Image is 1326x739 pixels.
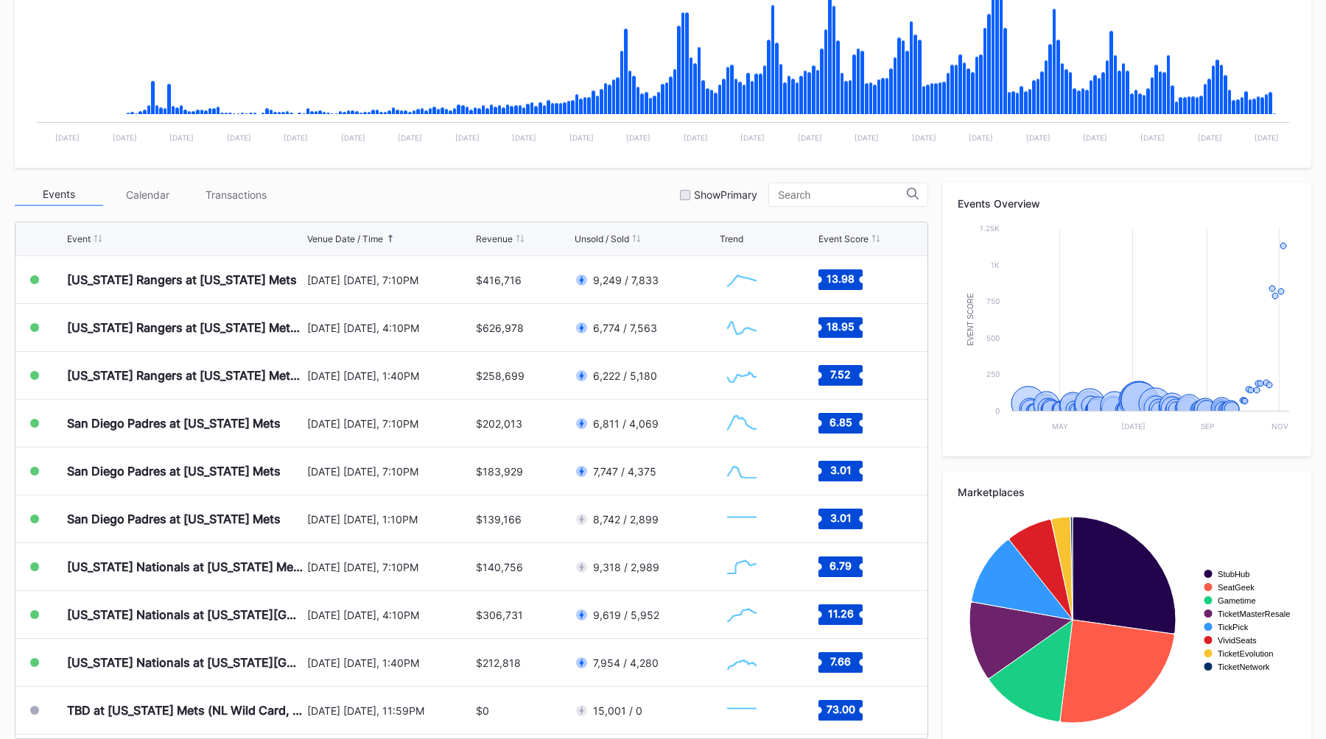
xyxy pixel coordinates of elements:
[575,233,629,244] div: Unsold / Sold
[476,233,513,244] div: Revenue
[67,272,297,287] div: [US_STATE] Rangers at [US_STATE] Mets
[958,221,1297,442] svg: Chart title
[593,513,659,526] div: 8,742 / 2,899
[67,607,304,622] div: [US_STATE] Nationals at [US_STATE][GEOGRAPHIC_DATA] (Long Sleeve T-Shirt Giveaway)
[307,657,473,669] div: [DATE] [DATE], 1:40PM
[827,272,855,285] text: 13.98
[593,274,659,286] div: 9,249 / 7,833
[169,133,194,142] text: [DATE]
[67,233,91,244] div: Event
[720,405,764,442] svg: Chart title
[626,133,650,142] text: [DATE]
[593,561,659,573] div: 9,318 / 2,989
[720,357,764,394] svg: Chart title
[720,309,764,346] svg: Chart title
[720,548,764,585] svg: Chart title
[1255,133,1279,142] text: [DATE]
[307,417,473,430] div: [DATE] [DATE], 7:10PM
[307,561,473,573] div: [DATE] [DATE], 7:10PM
[778,189,907,201] input: Search
[855,133,879,142] text: [DATE]
[720,233,743,244] div: Trend
[829,512,851,524] text: 3.01
[593,609,659,621] div: 9,619 / 5,952
[103,183,192,206] div: Calendar
[740,133,765,142] text: [DATE]
[967,293,975,346] text: Event Score
[827,320,855,333] text: 18.95
[307,322,473,334] div: [DATE] [DATE], 4:10PM
[818,233,869,244] div: Event Score
[307,609,473,621] div: [DATE] [DATE], 4:10PM
[67,464,281,478] div: San Diego Padres at [US_STATE] Mets
[476,322,524,334] div: $626,978
[1026,133,1050,142] text: [DATE]
[827,607,853,620] text: 11.26
[593,465,656,478] div: 7,747 / 4,375
[958,509,1297,730] svg: Chart title
[113,133,137,142] text: [DATE]
[512,133,536,142] text: [DATE]
[476,417,522,430] div: $202,013
[307,233,383,244] div: Venue Date / Time
[1218,623,1249,632] text: TickPick
[476,561,523,573] div: $140,756
[1121,422,1146,431] text: [DATE]
[980,224,1000,233] text: 1.25k
[307,465,473,478] div: [DATE] [DATE], 7:10PM
[720,692,764,729] svg: Chart title
[593,704,642,717] div: 15,001 / 0
[307,704,473,717] div: [DATE] [DATE], 11:59PM
[476,704,489,717] div: $0
[986,369,1000,378] text: 250
[593,417,659,430] div: 6,811 / 4,069
[476,274,522,286] div: $416,716
[67,368,304,383] div: [US_STATE] Rangers at [US_STATE] Mets (Kids Color-In Lunchbox Giveaway)
[455,133,480,142] text: [DATE]
[284,133,308,142] text: [DATE]
[67,559,304,574] div: [US_STATE] Nationals at [US_STATE] Mets (Pop-Up Home Run Apple Giveaway)
[1218,609,1290,618] text: TicketMasterResale
[986,333,1000,342] text: 500
[1218,662,1270,671] text: TicketNetwork
[995,406,1000,415] text: 0
[986,297,1000,305] text: 750
[1218,583,1255,592] text: SeatGeek
[1218,649,1273,658] text: TicketEvolution
[476,465,523,478] div: $183,929
[227,133,251,142] text: [DATE]
[798,133,822,142] text: [DATE]
[476,369,525,382] div: $258,699
[720,596,764,633] svg: Chart title
[341,133,365,142] text: [DATE]
[307,369,473,382] div: [DATE] [DATE], 1:40PM
[476,513,522,526] div: $139,166
[969,133,993,142] text: [DATE]
[826,703,855,715] text: 73.00
[398,133,422,142] text: [DATE]
[720,261,764,298] svg: Chart title
[307,274,473,286] div: [DATE] [DATE], 7:10PM
[67,416,281,431] div: San Diego Padres at [US_STATE] Mets
[307,513,473,526] div: [DATE] [DATE], 1:10PM
[55,133,80,142] text: [DATE]
[830,368,851,381] text: 7.52
[991,261,1000,269] text: 1k
[829,464,851,476] text: 3.01
[1218,596,1256,605] text: Gametime
[720,453,764,489] svg: Chart title
[684,133,708,142] text: [DATE]
[67,320,304,335] div: [US_STATE] Rangers at [US_STATE] Mets (Mets Alumni Classic/Mrs. Met Taxicab [GEOGRAPHIC_DATA] Giv...
[720,644,764,681] svg: Chart title
[15,183,103,206] div: Events
[1140,133,1165,142] text: [DATE]
[1218,636,1257,645] text: VividSeats
[720,501,764,537] svg: Chart title
[1198,133,1222,142] text: [DATE]
[593,657,659,669] div: 7,954 / 4,280
[67,703,304,718] div: TBD at [US_STATE] Mets (NL Wild Card, Home Game 1) (If Necessary)
[1083,133,1107,142] text: [DATE]
[958,197,1297,210] div: Events Overview
[1271,422,1288,431] text: Nov
[476,609,523,621] div: $306,731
